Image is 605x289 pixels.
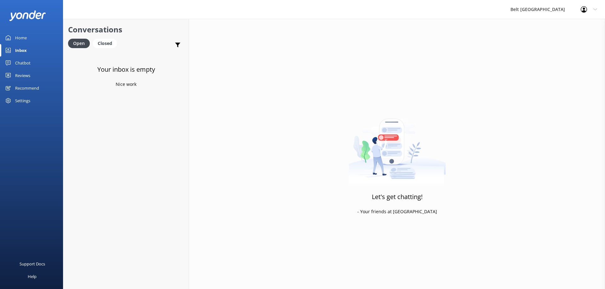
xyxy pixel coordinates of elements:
[15,31,27,44] div: Home
[15,69,30,82] div: Reviews
[20,258,45,270] div: Support Docs
[93,40,120,47] a: Closed
[9,10,46,21] img: yonder-white-logo.png
[68,24,184,36] h2: Conversations
[15,44,27,57] div: Inbox
[68,40,93,47] a: Open
[116,81,136,88] p: Nice work
[15,82,39,94] div: Recommend
[15,94,30,107] div: Settings
[357,208,437,215] p: - Your friends at [GEOGRAPHIC_DATA]
[97,64,155,75] h3: Your inbox is empty
[15,57,31,69] div: Chatbot
[93,39,117,48] div: Closed
[372,192,423,202] h3: Let's get chatting!
[349,105,446,184] img: artwork of a man stealing a conversation from at giant smartphone
[28,270,37,283] div: Help
[68,39,90,48] div: Open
